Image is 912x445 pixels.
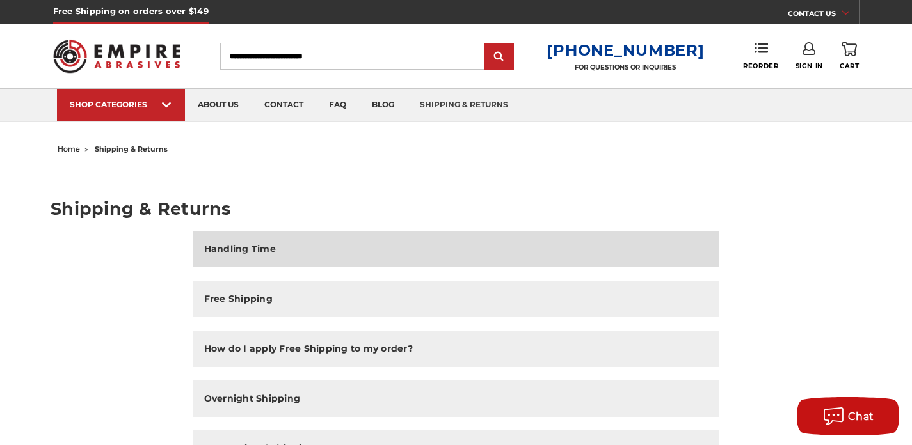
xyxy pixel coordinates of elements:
button: Chat [797,397,899,435]
h2: How do I apply Free Shipping to my order? [204,342,413,355]
a: Reorder [743,42,778,70]
a: about us [185,89,252,121]
a: contact [252,89,316,121]
button: Free Shipping [193,281,720,317]
a: CONTACT US [788,6,859,24]
img: Empire Abrasives [53,31,181,81]
div: SHOP CATEGORIES [70,100,172,109]
span: Cart [840,62,859,70]
span: Sign In [796,62,823,70]
span: Reorder [743,62,778,70]
span: Chat [848,410,874,423]
p: FOR QUESTIONS OR INQUIRIES [547,63,704,72]
h2: Overnight Shipping [204,392,301,405]
h2: Free Shipping [204,292,273,306]
a: [PHONE_NUMBER] [547,41,704,59]
h2: Handling Time [204,242,276,256]
a: blog [359,89,407,121]
span: shipping & returns [95,144,168,153]
a: shipping & returns [407,89,521,121]
button: Overnight Shipping [193,380,720,417]
button: How do I apply Free Shipping to my order? [193,331,720,367]
a: Cart [840,42,859,70]
input: Submit [486,44,512,70]
h1: Shipping & Returns [51,200,861,217]
a: faq [316,89,359,121]
button: Handling Time [193,231,720,267]
a: home [58,144,80,153]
